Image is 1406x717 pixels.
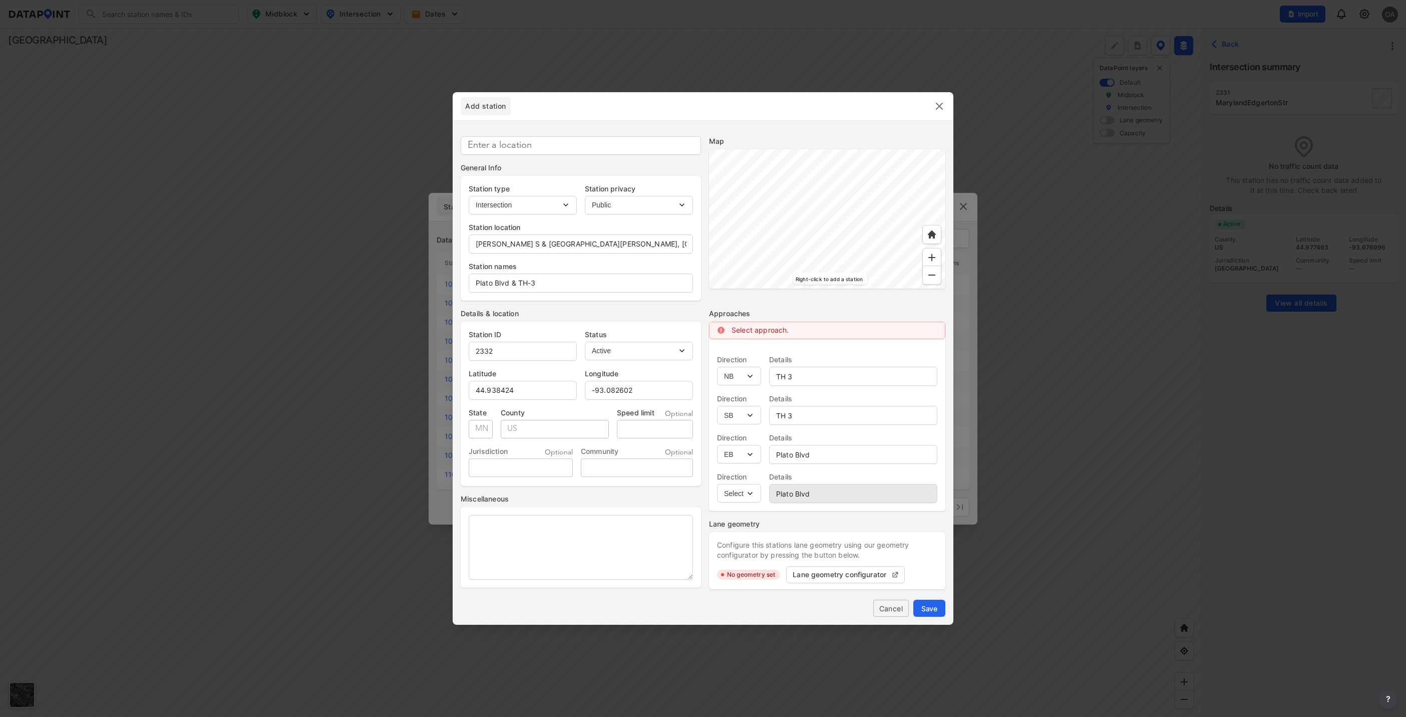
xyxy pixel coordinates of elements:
[727,571,775,579] label: No geometry set
[1384,693,1392,705] span: ?
[913,600,945,617] button: Save
[461,97,511,115] div: full width tabs example
[717,433,761,443] label: Direction
[461,494,701,504] label: Miscellaneous
[769,394,937,404] label: Details
[469,222,693,232] label: Station location
[545,447,573,457] span: Optional
[769,433,937,443] label: Details
[469,446,508,456] label: Jurisdiction
[585,184,693,194] label: Station privacy
[717,472,761,482] label: Direction
[732,326,789,334] label: Select approach.
[581,446,618,456] label: Community
[585,369,693,379] label: Longitude
[717,355,761,365] label: Direction
[469,369,577,379] label: Latitude
[665,409,693,419] span: Optional
[717,394,761,404] label: Direction
[793,570,886,580] label: Lane geometry configurator
[461,101,511,111] span: Add station
[921,603,937,614] span: Save
[891,571,899,579] img: external_link.11b1cd05.svg
[461,136,701,155] input: Enter a location
[461,309,701,319] div: Details & location
[769,355,937,365] label: Details
[501,408,609,418] label: County
[873,600,909,617] button: Cancel
[1378,689,1398,709] button: more
[617,408,654,418] label: Speed limit
[469,408,493,418] label: State
[469,184,577,194] label: Station type
[461,163,701,173] div: General Info
[585,330,693,340] label: Status
[769,472,937,482] label: Details
[933,100,945,112] img: close.efbf2170.svg
[709,519,945,529] label: Lane geometry
[717,540,937,560] label: Configure this stations lane geometry using our geometry configurator by pressing the button below.
[709,309,945,319] div: Approaches
[881,603,901,614] span: Cancel
[709,136,945,146] div: Map
[469,330,577,340] label: Station ID
[665,447,693,457] span: Optional
[469,262,693,272] label: Station names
